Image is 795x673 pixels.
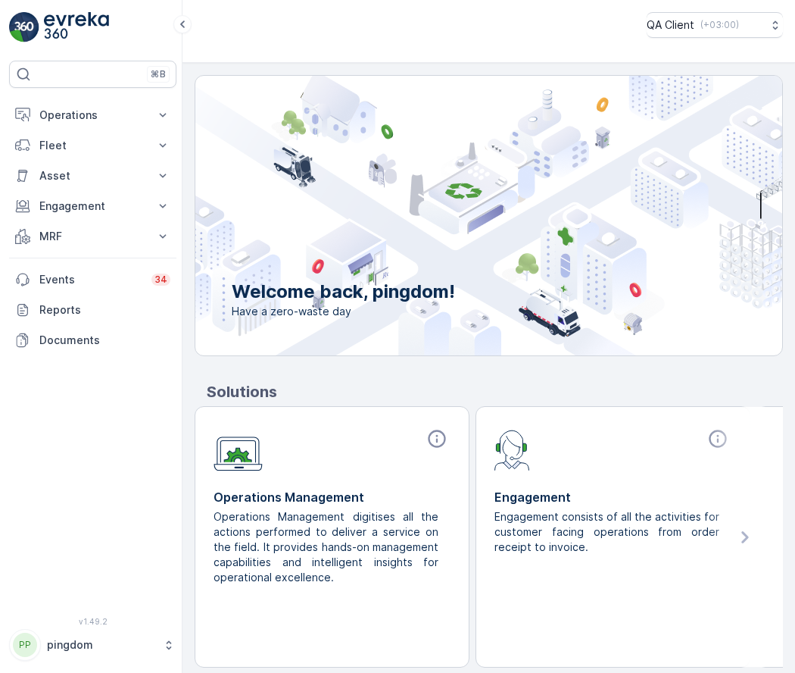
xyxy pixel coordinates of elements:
[9,265,176,295] a: Events34
[39,333,170,348] p: Documents
[232,280,455,304] p: Welcome back, pingdom!
[39,199,146,214] p: Engagement
[647,17,694,33] p: QA Client
[39,138,146,153] p: Fleet
[9,100,176,130] button: Operations
[39,168,146,183] p: Asset
[44,12,109,42] img: logo_light-DOdMpM7g.png
[9,617,176,626] span: v 1.49.2
[9,325,176,355] a: Documents
[39,272,142,287] p: Events
[647,12,783,38] button: QA Client(+03:00)
[494,509,719,555] p: Engagement consists of all the activities for customer facing operations from order receipt to in...
[13,633,37,657] div: PP
[232,304,455,319] span: Have a zero-waste day
[47,637,155,653] p: pingdom
[494,428,530,471] img: module-icon
[9,12,39,42] img: logo
[154,274,167,286] p: 34
[9,221,176,252] button: MRF
[214,488,450,506] p: Operations Management
[9,130,176,161] button: Fleet
[9,161,176,191] button: Asset
[9,629,176,661] button: PPpingdom
[39,302,170,318] p: Reports
[9,191,176,221] button: Engagement
[700,19,739,31] p: ( +03:00 )
[214,509,438,585] p: Operations Management digitises all the actions performed to deliver a service on the field. It p...
[214,428,263,471] img: module-icon
[494,488,731,506] p: Engagement
[127,76,782,355] img: city illustration
[39,229,146,244] p: MRF
[151,68,166,80] p: ⌘B
[39,108,146,123] p: Operations
[9,295,176,325] a: Reports
[207,380,783,403] p: Solutions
